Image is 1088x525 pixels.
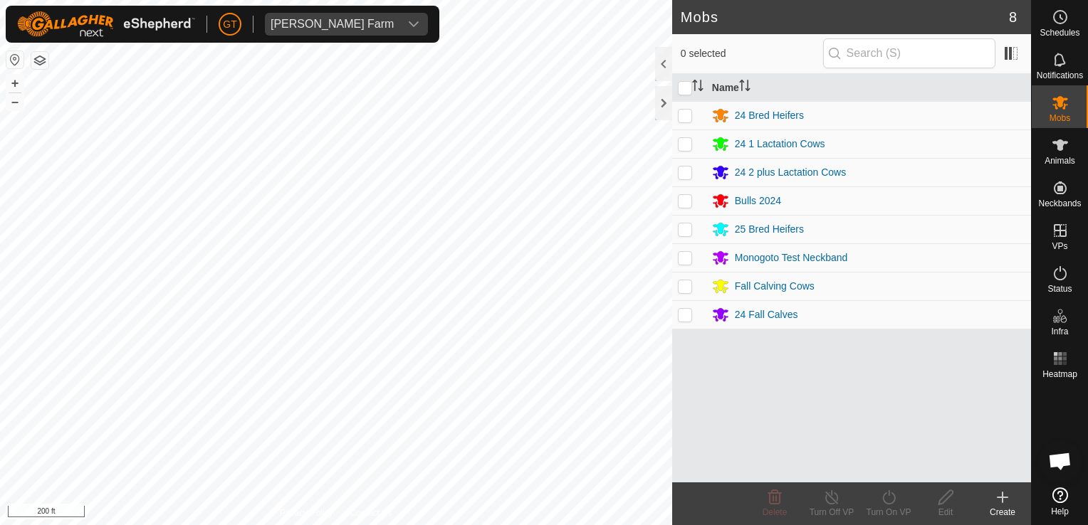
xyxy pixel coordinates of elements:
div: dropdown trigger [399,13,428,36]
span: Delete [763,507,788,517]
div: Edit [917,506,974,519]
div: Turn Off VP [803,506,860,519]
div: 24 Bred Heifers [735,108,804,123]
div: Fall Calving Cows [735,279,815,294]
img: Gallagher Logo [17,11,195,37]
div: [PERSON_NAME] Farm [271,18,394,30]
span: 0 selected [681,46,823,61]
div: 24 Fall Calves [735,307,798,322]
div: Turn On VP [860,506,917,519]
div: Create [974,506,1031,519]
span: Schedules [1040,28,1079,37]
a: Privacy Policy [280,507,333,519]
span: Thoren Farm [265,13,399,36]
span: Neckbands [1038,199,1081,208]
span: GT [223,17,236,32]
div: 24 2 plus Lactation Cows [735,165,846,180]
p-sorticon: Activate to sort [739,82,750,93]
span: Notifications [1037,71,1083,80]
input: Search (S) [823,38,995,68]
span: Help [1051,507,1069,516]
span: Infra [1051,327,1068,336]
div: 24 1 Lactation Cows [735,137,825,152]
span: 8 [1009,6,1017,28]
div: Monogoto Test Neckband [735,250,848,265]
a: Help [1032,482,1088,521]
a: Contact Us [350,507,392,519]
span: Animals [1045,157,1075,165]
span: VPs [1052,242,1067,250]
div: Open chat [1039,440,1082,482]
div: 25 Bred Heifers [735,222,804,237]
span: Status [1047,285,1072,293]
th: Name [706,74,1031,102]
button: Map Layers [31,52,48,69]
button: Reset Map [6,51,23,68]
div: Bulls 2024 [735,193,781,208]
p-sorticon: Activate to sort [692,82,703,93]
button: + [6,75,23,92]
button: – [6,93,23,110]
span: Heatmap [1042,370,1077,378]
h2: Mobs [681,9,1009,26]
span: Mobs [1050,114,1070,122]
